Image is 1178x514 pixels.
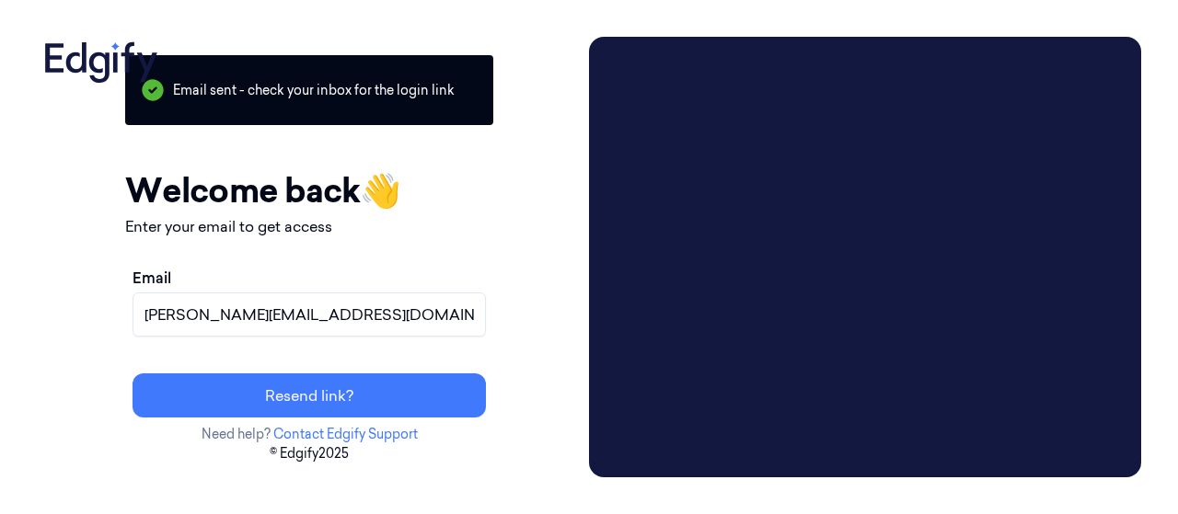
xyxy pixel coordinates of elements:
p: Enter your email to get access [125,215,493,237]
p: Need help? [125,425,493,444]
a: Contact Edgify Support [273,426,418,442]
input: name@example.com [133,292,486,337]
p: Email sent - check your inbox for the login link [125,55,493,125]
h1: Welcome back 👋 [125,166,493,215]
button: Resend link? [133,373,486,417]
label: Email [133,267,171,289]
p: © Edgify 2025 [37,444,582,463]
